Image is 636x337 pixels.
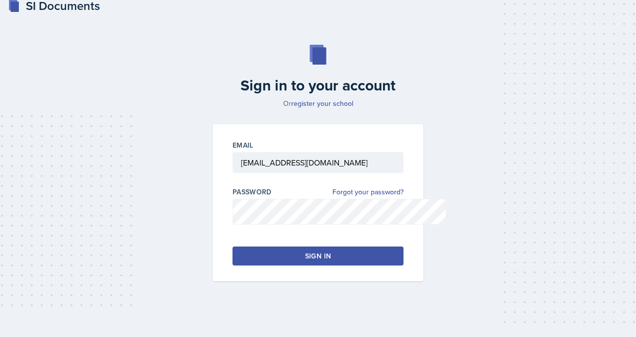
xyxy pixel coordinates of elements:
[233,140,253,150] label: Email
[332,187,403,197] a: Forgot your password?
[305,251,331,261] div: Sign in
[207,77,429,94] h2: Sign in to your account
[291,98,353,108] a: register your school
[233,187,272,197] label: Password
[233,152,403,173] input: Email
[207,98,429,108] p: Or
[233,247,403,265] button: Sign in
